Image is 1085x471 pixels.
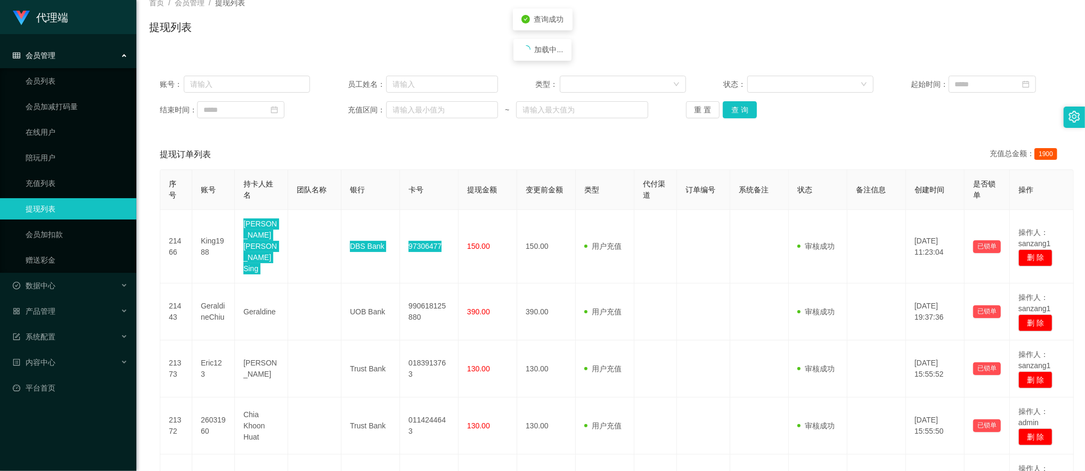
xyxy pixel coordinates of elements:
span: 账号： [160,79,184,90]
span: 审核成功 [797,364,835,373]
td: Geraldine [235,283,288,340]
div: 充值总金额： [990,148,1062,161]
button: 删 除 [1018,371,1053,388]
span: ~ [498,104,517,116]
i: 图标: appstore-o [13,307,20,315]
input: 请输入 [184,76,311,93]
span: 订单编号 [686,185,715,194]
span: 加载中... [535,45,564,54]
td: [PERSON_NAME] [PERSON_NAME] Sing [235,210,288,283]
h1: 代理端 [36,1,68,35]
td: 0183913763 [400,340,459,397]
td: 130.00 [517,397,576,454]
button: 已锁单 [973,305,1001,318]
td: Trust Bank [341,340,400,397]
span: 结束时间： [160,104,197,116]
td: 990618125880 [400,283,459,340]
a: 代理端 [13,13,68,21]
button: 已锁单 [973,419,1001,432]
input: 请输入 [386,76,498,93]
a: 会员加减打码量 [26,96,128,117]
i: 图标: check-circle-o [13,282,20,289]
span: 团队名称 [297,185,327,194]
span: 1900 [1034,148,1057,160]
i: 图标: down [861,81,867,88]
span: 备注信息 [856,185,886,194]
td: 21466 [160,210,192,283]
span: 变更前金额 [526,185,563,194]
td: 150.00 [517,210,576,283]
span: 150.00 [467,242,490,250]
a: 会员列表 [26,70,128,92]
td: [DATE] 19:37:36 [906,283,965,340]
td: 21443 [160,283,192,340]
span: 用户充值 [584,307,622,316]
span: 系统备注 [739,185,769,194]
td: [DATE] 11:23:04 [906,210,965,283]
span: 卡号 [409,185,423,194]
span: 操作人：sanzang1 [1018,293,1051,313]
i: 图标: setting [1068,111,1080,123]
i: 图标: calendar [1022,80,1030,88]
a: 在线用户 [26,121,128,143]
span: 审核成功 [797,421,835,430]
span: 提现订单列表 [160,148,211,161]
a: 赠送彩金 [26,249,128,271]
i: 图标: profile [13,359,20,366]
button: 已锁单 [973,362,1001,375]
i: icon: loading [522,45,531,54]
button: 删 除 [1018,428,1053,445]
span: 类型 [584,185,599,194]
span: 用户充值 [584,364,622,373]
a: 图标: dashboard平台首页 [13,377,128,399]
a: 会员加扣款 [26,224,128,245]
td: UOB Bank [341,283,400,340]
a: 陪玩用户 [26,147,128,168]
span: 代付渠道 [643,180,665,199]
span: 操作 [1018,185,1033,194]
span: 数据中心 [13,281,55,290]
span: 银行 [350,185,365,194]
td: Chia Khoon Huat [235,397,288,454]
span: 起始时间： [911,79,949,90]
td: [DATE] 15:55:52 [906,340,965,397]
td: GeraldineChiu [192,283,235,340]
td: 21372 [160,397,192,454]
span: 创建时间 [915,185,944,194]
span: 审核成功 [797,307,835,316]
td: 390.00 [517,283,576,340]
span: 查询成功 [534,15,564,23]
img: logo.9652507e.png [13,11,30,26]
span: 是否锁单 [973,180,996,199]
span: 序号 [169,180,176,199]
td: 26031960 [192,397,235,454]
i: 图标: table [13,52,20,59]
h1: 提现列表 [149,19,192,35]
span: 状态 [797,185,812,194]
span: 充值区间： [348,104,386,116]
span: 会员管理 [13,51,55,60]
span: 130.00 [467,364,490,373]
span: 类型： [535,79,559,90]
button: 重 置 [686,101,720,118]
button: 删 除 [1018,249,1053,266]
span: 用户充值 [584,242,622,250]
span: 用户充值 [584,421,622,430]
td: 130.00 [517,340,576,397]
td: King1988 [192,210,235,283]
a: 充值列表 [26,173,128,194]
td: Trust Bank [341,397,400,454]
span: 状态： [723,79,747,90]
td: [PERSON_NAME] [235,340,288,397]
span: 提现金额 [467,185,497,194]
button: 删 除 [1018,314,1053,331]
span: 操作人：admin [1018,407,1048,427]
i: 图标: calendar [271,106,278,113]
a: 提现列表 [26,198,128,220]
i: icon: check-circle [521,15,530,23]
button: 查 询 [723,101,757,118]
i: 图标: form [13,333,20,340]
span: 390.00 [467,307,490,316]
span: 员工姓名： [348,79,386,90]
span: 操作人：sanzang1 [1018,350,1051,370]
